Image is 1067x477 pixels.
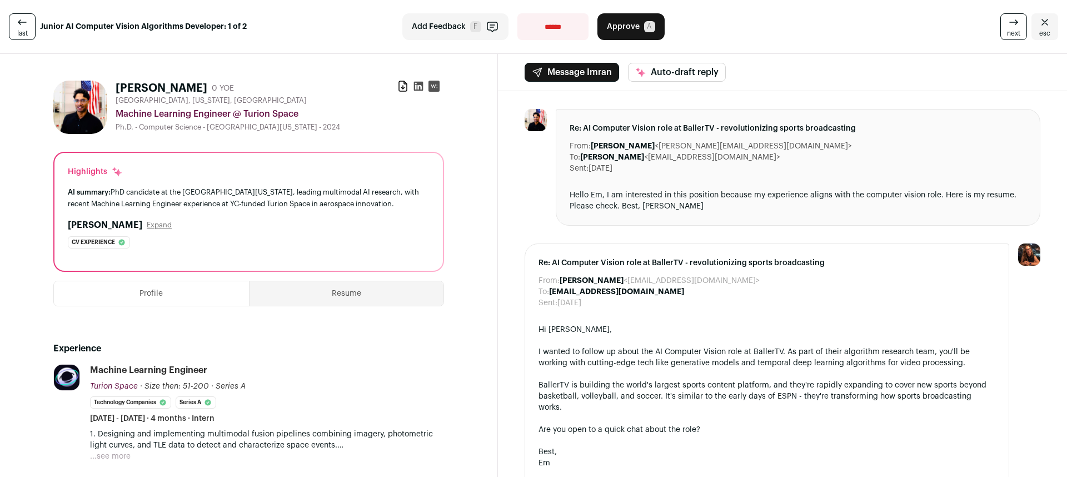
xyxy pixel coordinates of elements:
p: 1. Designing and implementing multimodal fusion pipelines combining imagery, photometric light cu... [90,429,444,451]
button: Profile [54,281,249,306]
span: · Size then: 51-200 [140,382,209,390]
span: F [470,21,481,32]
dt: Sent: [539,297,557,309]
dt: To: [539,286,549,297]
div: Highlights [68,166,123,177]
div: PhD candidate at the [GEOGRAPHIC_DATA][US_STATE], leading multimodal AI research, with recent Mac... [68,186,430,210]
img: 08d88febaf00d2c112a8ad74027f2c8b677a6490cd3fbe7beee77e3f8bf1a2f5.jpg [54,365,79,390]
dd: [DATE] [557,297,581,309]
span: Re: AI Computer Vision role at BallerTV - revolutionizing sports broadcasting [570,123,1026,134]
div: Best, [539,446,995,458]
dt: To: [570,152,580,163]
span: esc [1039,29,1050,38]
img: 9dcc75339d463c7c99ca0b22f5a1f468facdd7f8fb23ef7c1b8263d21187bf6e.jpg [53,81,107,134]
button: Approve A [597,13,665,40]
li: Series A [176,396,216,409]
span: last [17,29,28,38]
button: Expand [147,221,172,230]
div: Machine Learning Engineer @ Turion Space [116,107,444,121]
div: 0 YOE [212,83,234,94]
span: Approve [607,21,640,32]
div: Are you open to a quick chat about the role? [539,424,995,435]
b: [EMAIL_ADDRESS][DOMAIN_NAME] [549,288,684,296]
h1: [PERSON_NAME] [116,81,207,96]
dd: <[PERSON_NAME][EMAIL_ADDRESS][DOMAIN_NAME]> [591,141,852,152]
span: A [644,21,655,32]
span: next [1007,29,1020,38]
dt: From: [539,275,560,286]
button: Resume [250,281,444,306]
a: last [9,13,36,40]
div: Ph.D. - Computer Science - [GEOGRAPHIC_DATA][US_STATE] - 2024 [116,123,444,132]
dt: From: [570,141,591,152]
div: I wanted to follow up about the AI Computer Vision role at BallerTV. As part of their algorithm r... [539,346,995,369]
span: Re: AI Computer Vision role at BallerTV - revolutionizing sports broadcasting [539,257,995,269]
div: Machine Learning Engineer [90,364,207,376]
span: Series A [216,382,246,390]
button: ...see more [90,451,131,462]
dd: <[EMAIL_ADDRESS][DOMAIN_NAME]> [580,152,780,163]
button: Add Feedback F [402,13,508,40]
img: 9dcc75339d463c7c99ca0b22f5a1f468facdd7f8fb23ef7c1b8263d21187bf6e.jpg [525,109,547,131]
h2: Experience [53,342,444,355]
a: Close [1031,13,1058,40]
button: Auto-draft reply [628,63,726,82]
div: Hello Em, I am interested in this position because my experience aligns with the computer vision ... [570,190,1026,212]
strong: Junior AI Computer Vision Algorithms Developer: 1 of 2 [40,21,247,32]
div: Em [539,458,995,469]
h2: [PERSON_NAME] [68,218,142,232]
li: Technology Companies [90,396,171,409]
div: Hi [PERSON_NAME], [539,324,995,335]
b: [PERSON_NAME] [560,277,624,285]
span: AI summary: [68,188,111,196]
b: [PERSON_NAME] [580,153,644,161]
span: · [211,381,213,392]
span: [GEOGRAPHIC_DATA], [US_STATE], [GEOGRAPHIC_DATA] [116,96,307,105]
span: Turion Space [90,382,138,390]
span: [DATE] - [DATE] · 4 months · Intern [90,413,215,424]
button: Message Imran [525,63,619,82]
span: Add Feedback [412,21,466,32]
dd: <[EMAIL_ADDRESS][DOMAIN_NAME]> [560,275,760,286]
b: [PERSON_NAME] [591,142,655,150]
dt: Sent: [570,163,589,174]
img: 13968079-medium_jpg [1018,244,1040,266]
div: BallerTV is building the world's largest sports content platform, and they're rapidly expanding t... [539,380,995,413]
span: Cv experience [72,237,115,248]
dd: [DATE] [589,163,612,174]
a: next [1000,13,1027,40]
